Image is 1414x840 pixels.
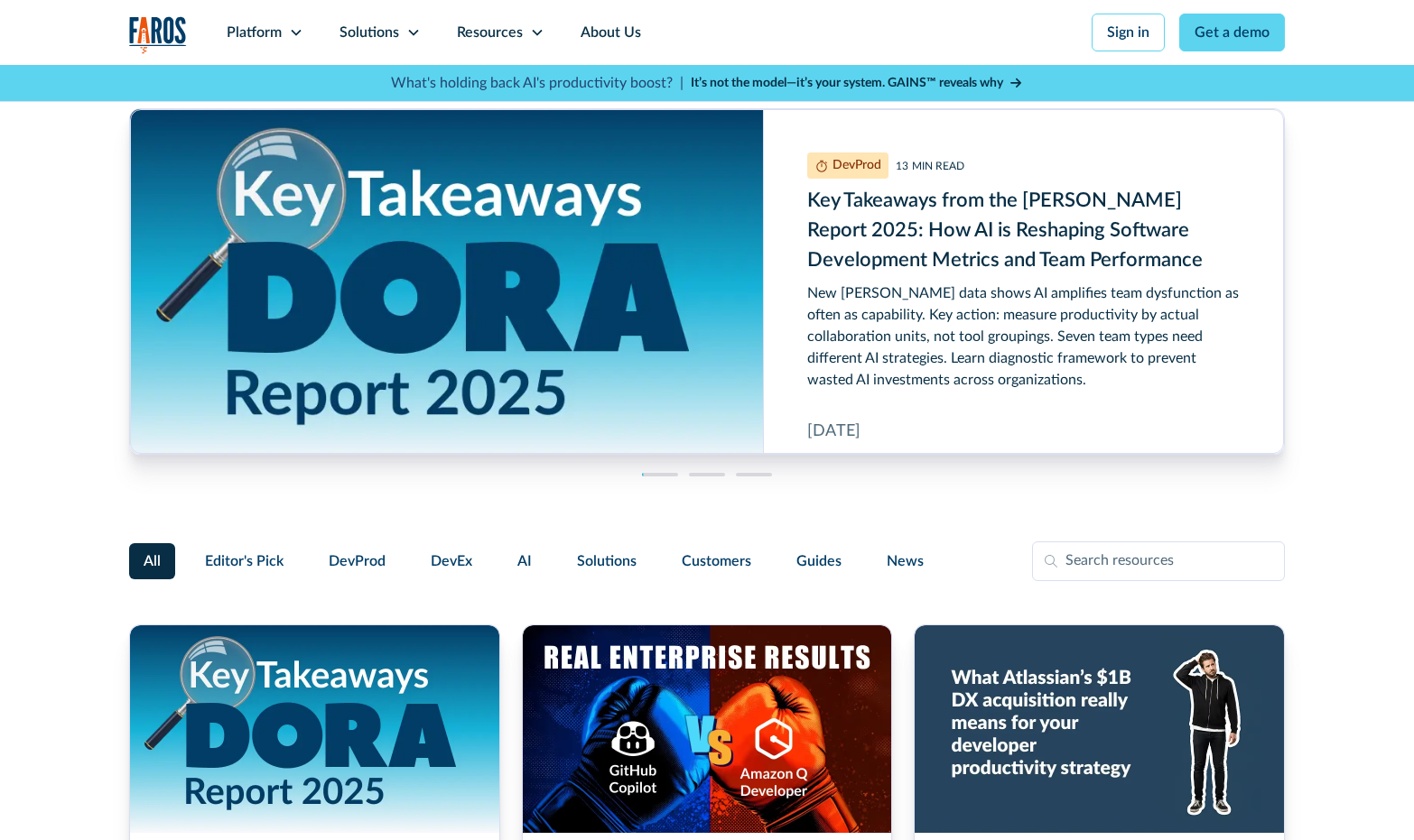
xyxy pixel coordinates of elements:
span: Customers [682,550,751,572]
span: Guides [796,550,842,572]
strong: It’s not the model—it’s your system. GAINS™ reveals why [691,77,1003,89]
div: Solutions [340,22,399,43]
p: What's holding back AI's productivity boost? | [391,72,684,94]
span: AI [517,550,532,572]
form: Filter Form [129,541,1285,581]
span: All [144,550,161,572]
a: It’s not the model—it’s your system. GAINS™ reveals why [691,74,1023,93]
a: Key Takeaways from the DORA Report 2025: How AI is Reshaping Software Development Metrics and Tea... [130,109,1284,454]
a: Sign in [1092,14,1165,51]
span: Solutions [577,550,637,572]
img: Illustration of a boxing match of GitHub Copilot vs. Amazon Q. with real enterprise results. [523,625,892,833]
a: home [129,16,187,53]
div: cms-link [130,109,1284,454]
img: Key takeaways from the DORA Report 2025 [130,625,499,833]
div: Resources [457,22,523,43]
a: Get a demo [1179,14,1285,51]
div: Platform [227,22,282,43]
img: Developer scratching his head on a blue background [915,625,1284,833]
input: Search resources [1032,541,1285,581]
span: DevProd [329,550,386,572]
span: Editor's Pick [205,550,284,572]
img: Logo of the analytics and reporting company Faros. [129,16,187,53]
span: News [887,550,924,572]
span: DevEx [431,550,472,572]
